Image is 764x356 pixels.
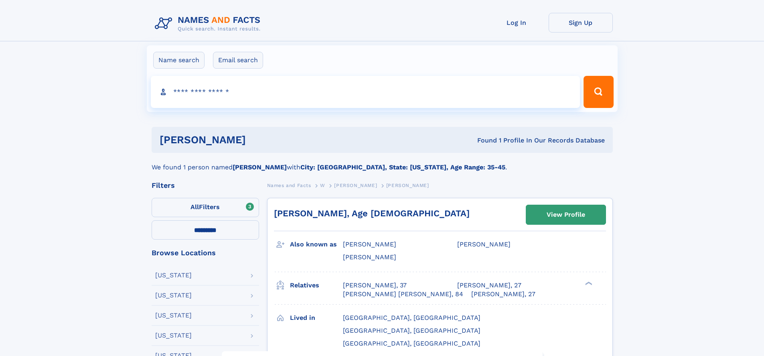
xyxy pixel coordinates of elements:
a: W [320,180,325,190]
a: [PERSON_NAME] [334,180,377,190]
span: [GEOGRAPHIC_DATA], [GEOGRAPHIC_DATA] [343,340,480,347]
a: [PERSON_NAME], 37 [343,281,407,290]
span: [PERSON_NAME] [386,183,429,188]
span: [PERSON_NAME] [343,240,396,248]
h3: Lived in [290,311,343,325]
div: ❯ [583,281,593,286]
span: [PERSON_NAME] [457,240,511,248]
div: Found 1 Profile In Our Records Database [361,136,605,145]
div: View Profile [547,205,585,224]
div: [US_STATE] [155,292,192,299]
label: Filters [152,198,259,217]
div: [US_STATE] [155,272,192,279]
span: [GEOGRAPHIC_DATA], [GEOGRAPHIC_DATA] [343,327,480,334]
div: We found 1 person named with . [152,153,613,172]
span: [PERSON_NAME] [343,253,396,261]
a: Names and Facts [267,180,311,190]
a: [PERSON_NAME], 27 [457,281,521,290]
a: [PERSON_NAME], 27 [471,290,535,299]
span: [GEOGRAPHIC_DATA], [GEOGRAPHIC_DATA] [343,314,480,321]
button: Search Button [584,76,613,108]
a: Log In [484,13,549,33]
img: Logo Names and Facts [152,13,267,35]
span: [PERSON_NAME] [334,183,377,188]
label: Email search [213,52,263,69]
div: [US_STATE] [155,312,192,319]
a: [PERSON_NAME], Age [DEMOGRAPHIC_DATA] [274,208,470,218]
label: Name search [153,52,205,69]
h3: Relatives [290,279,343,292]
b: City: [GEOGRAPHIC_DATA], State: [US_STATE], Age Range: 35-45 [300,163,505,171]
a: [PERSON_NAME] [PERSON_NAME], 84 [343,290,463,299]
span: All [190,203,199,211]
input: search input [151,76,580,108]
a: Sign Up [549,13,613,33]
b: [PERSON_NAME] [233,163,287,171]
span: W [320,183,325,188]
h1: [PERSON_NAME] [160,135,362,145]
div: Filters [152,182,259,189]
h3: Also known as [290,238,343,251]
div: Browse Locations [152,249,259,256]
a: View Profile [526,205,606,224]
div: [US_STATE] [155,332,192,339]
